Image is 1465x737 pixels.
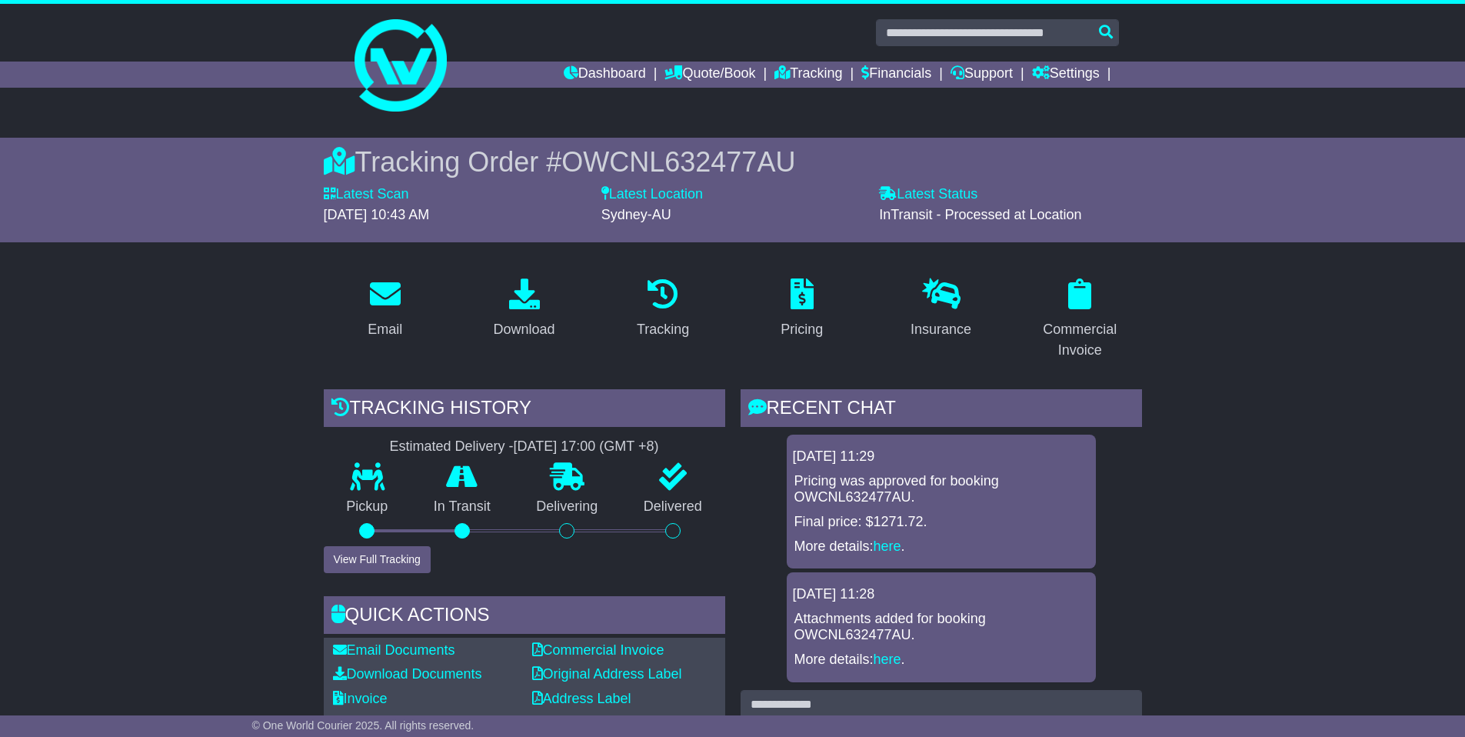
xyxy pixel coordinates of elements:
div: Tracking history [324,389,725,431]
div: Email [368,319,402,340]
span: © One World Courier 2025. All rights reserved. [252,719,474,732]
a: Commercial Invoice [532,642,664,658]
a: Download [483,273,564,345]
p: More details: . [794,652,1088,669]
a: Tracking [774,62,842,88]
a: Pricing [771,273,833,345]
div: Tracking Order # [324,145,1142,178]
a: Email [358,273,412,345]
a: here [874,539,901,554]
a: Commercial Invoice [1018,273,1142,366]
p: More details: . [794,539,1088,555]
a: Support [951,62,1013,88]
a: Email Documents [333,642,455,658]
p: Final price: $1271.72. [794,514,1088,531]
p: Pricing was approved for booking OWCNL632477AU. [794,473,1088,506]
div: [DATE] 11:29 [793,449,1090,465]
span: OWCNL632477AU [561,146,795,178]
div: Insurance [911,319,971,340]
a: here [874,652,901,667]
div: Pricing [781,319,823,340]
p: Delivering [514,499,621,515]
a: Settings [1032,62,1100,88]
div: RECENT CHAT [741,389,1142,431]
a: Tracking [627,273,699,345]
div: Quick Actions [324,596,725,638]
a: Invoice [333,691,388,706]
span: Sydney-AU [601,207,671,222]
div: [DATE] 11:28 [793,586,1090,603]
span: InTransit - Processed at Location [879,207,1081,222]
div: Commercial Invoice [1028,319,1132,361]
a: Download Documents [333,666,482,682]
div: Download [493,319,554,340]
p: Pickup [324,499,411,515]
label: Latest Scan [324,186,409,203]
label: Latest Status [879,186,977,203]
button: View Full Tracking [324,546,431,573]
a: Insurance [901,273,981,345]
label: Latest Location [601,186,703,203]
a: Dashboard [564,62,646,88]
p: Delivered [621,499,725,515]
p: Attachments added for booking OWCNL632477AU. [794,611,1088,644]
a: Original Address Label [532,666,682,682]
div: Tracking [637,319,689,340]
p: In Transit [411,499,514,515]
div: [DATE] 17:00 (GMT +8) [514,439,659,455]
a: Address Label [532,691,631,706]
a: Quote/Book [664,62,755,88]
span: [DATE] 10:43 AM [324,207,430,222]
div: Estimated Delivery - [324,439,725,455]
a: Financials [861,62,931,88]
